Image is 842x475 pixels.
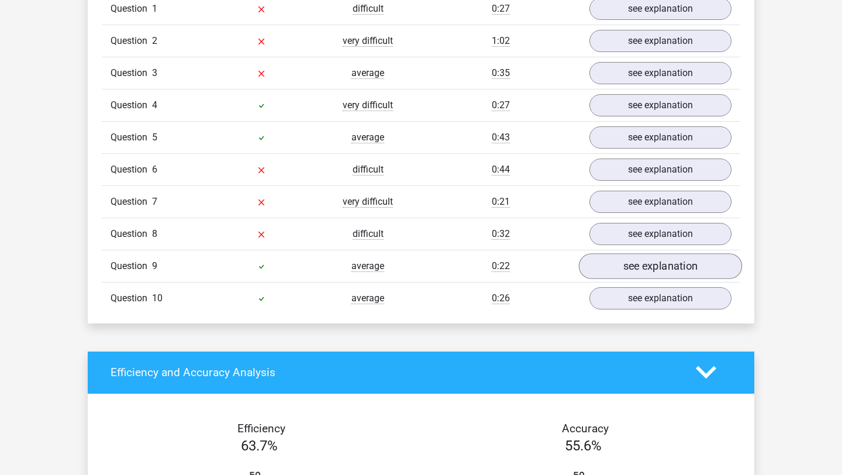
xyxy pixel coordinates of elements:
span: 6 [152,164,157,175]
span: very difficult [343,99,393,111]
a: see explanation [589,191,731,213]
span: 4 [152,99,157,111]
a: see explanation [589,30,731,52]
span: very difficult [343,196,393,208]
a: see explanation [579,253,742,279]
span: Question [111,291,152,305]
a: see explanation [589,287,731,309]
span: Question [111,98,152,112]
span: 0:22 [492,260,510,272]
span: 9 [152,260,157,271]
span: 0:27 [492,99,510,111]
span: average [351,292,384,304]
span: 0:43 [492,132,510,143]
span: Question [111,2,152,16]
span: very difficult [343,35,393,47]
span: 0:32 [492,228,510,240]
span: Question [111,34,152,48]
span: 55.6% [565,438,602,454]
span: difficult [353,164,384,175]
span: 63.7% [241,438,278,454]
span: Question [111,227,152,241]
span: average [351,260,384,272]
span: Question [111,130,152,144]
a: see explanation [589,62,731,84]
span: Question [111,163,152,177]
span: 0:26 [492,292,510,304]
a: see explanation [589,223,731,245]
a: see explanation [589,94,731,116]
span: difficult [353,3,384,15]
span: average [351,132,384,143]
a: see explanation [589,126,731,149]
h4: Efficiency and Accuracy Analysis [111,366,678,379]
span: difficult [353,228,384,240]
span: 0:44 [492,164,510,175]
span: Question [111,195,152,209]
span: 8 [152,228,157,239]
span: 3 [152,67,157,78]
span: Question [111,66,152,80]
span: average [351,67,384,79]
span: 0:21 [492,196,510,208]
span: 1:02 [492,35,510,47]
span: Question [111,259,152,273]
span: 10 [152,292,163,304]
span: 0:35 [492,67,510,79]
span: 1 [152,3,157,14]
h4: Efficiency [111,422,412,435]
span: 0:27 [492,3,510,15]
a: see explanation [589,159,731,181]
span: 7 [152,196,157,207]
span: 5 [152,132,157,143]
h4: Accuracy [434,422,736,435]
span: 2 [152,35,157,46]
